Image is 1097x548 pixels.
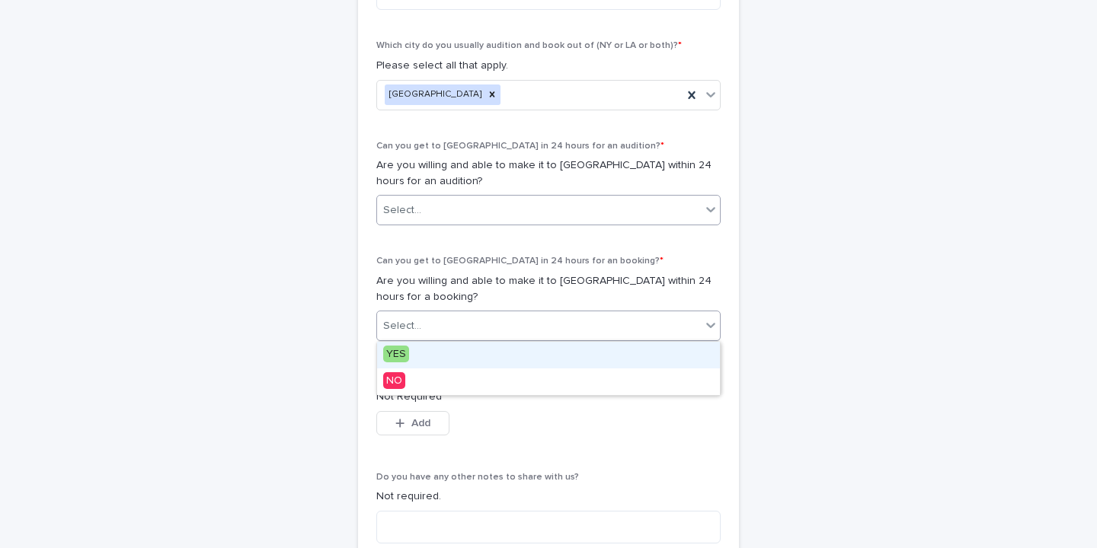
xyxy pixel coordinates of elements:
[377,342,720,368] div: YES
[411,418,430,429] span: Add
[376,41,682,50] span: Which city do you usually audition and book out of (NY or LA or both)?
[377,368,720,395] div: NO
[385,84,484,105] div: [GEOGRAPHIC_DATA]
[376,473,579,482] span: Do you have any other notes to share with us?
[376,273,721,305] p: Are you willing and able to make it to [GEOGRAPHIC_DATA] within 24 hours for a booking?
[376,411,449,435] button: Add
[376,158,721,190] p: Are you willing and able to make it to [GEOGRAPHIC_DATA] within 24 hours for an audition?
[376,389,721,405] p: Not Required
[376,142,664,151] span: Can you get to [GEOGRAPHIC_DATA] in 24 hours for an audition?
[376,58,721,74] p: Please select all that apply.
[383,346,409,362] span: YES
[376,489,721,505] p: Not required.
[376,256,664,266] span: Can you get to [GEOGRAPHIC_DATA] in 24 hours for an booking?
[383,372,405,389] span: NO
[383,202,421,218] div: Select...
[383,318,421,334] div: Select...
